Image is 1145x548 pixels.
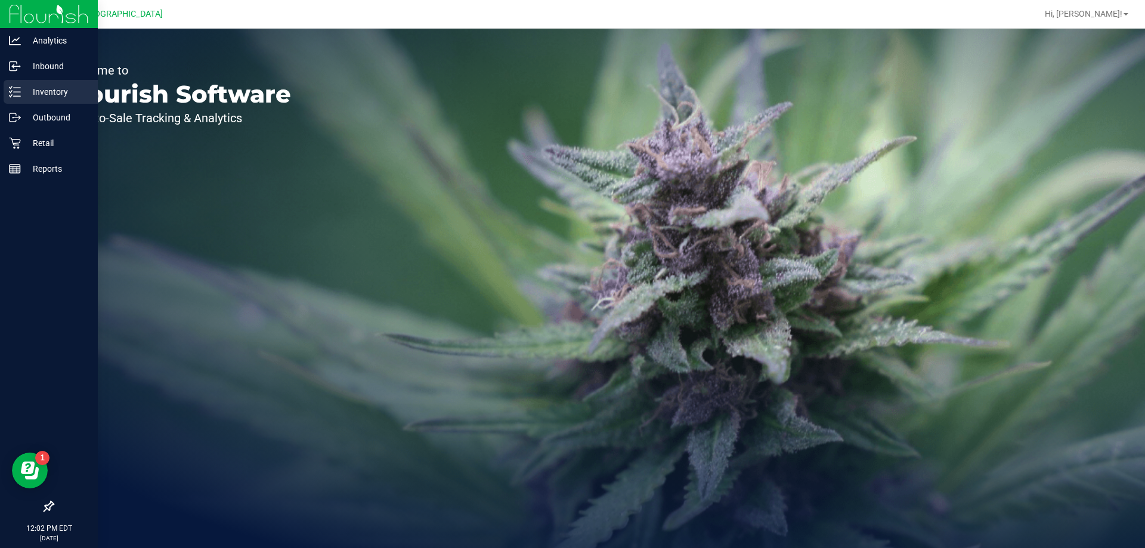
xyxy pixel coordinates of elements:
[9,137,21,149] inline-svg: Retail
[64,112,291,124] p: Seed-to-Sale Tracking & Analytics
[21,110,92,125] p: Outbound
[21,85,92,99] p: Inventory
[5,534,92,543] p: [DATE]
[9,60,21,72] inline-svg: Inbound
[21,33,92,48] p: Analytics
[12,453,48,488] iframe: Resource center
[9,163,21,175] inline-svg: Reports
[1045,9,1122,18] span: Hi, [PERSON_NAME]!
[9,35,21,47] inline-svg: Analytics
[35,451,49,465] iframe: Resource center unread badge
[21,136,92,150] p: Retail
[9,112,21,123] inline-svg: Outbound
[81,9,163,19] span: [GEOGRAPHIC_DATA]
[9,86,21,98] inline-svg: Inventory
[64,64,291,76] p: Welcome to
[64,82,291,106] p: Flourish Software
[21,59,92,73] p: Inbound
[5,523,92,534] p: 12:02 PM EDT
[21,162,92,176] p: Reports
